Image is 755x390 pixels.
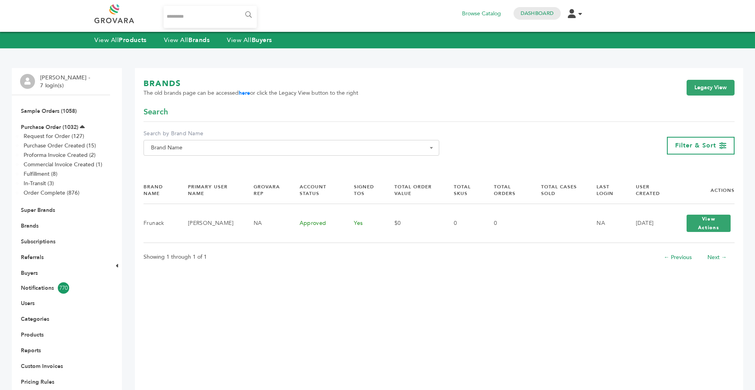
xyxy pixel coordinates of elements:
[21,238,55,245] a: Subscriptions
[24,180,54,187] a: In-Transit (3)
[58,282,69,294] span: 770
[531,177,587,204] th: Total Cases Sold
[24,161,102,168] a: Commercial Invoice Created (1)
[462,9,501,18] a: Browse Catalog
[673,177,735,204] th: Actions
[707,254,727,261] a: Next →
[484,204,531,243] td: 0
[664,254,692,261] a: ← Previous
[144,204,178,243] td: Frunack
[444,177,484,204] th: Total SKUs
[239,89,250,97] a: here
[144,130,439,138] label: Search by Brand Name
[24,132,84,140] a: Request for Order (127)
[344,177,385,204] th: Signed TOS
[21,331,44,338] a: Products
[244,177,290,204] th: Grovara Rep
[24,151,96,159] a: Proforma Invoice Created (2)
[164,6,257,28] input: Search...
[21,362,63,370] a: Custom Invoices
[687,80,735,96] a: Legacy View
[244,204,290,243] td: NA
[444,204,484,243] td: 0
[675,141,716,150] span: Filter & Sort
[252,36,272,44] strong: Buyers
[178,204,244,243] td: [PERSON_NAME]
[21,282,101,294] a: Notifications770
[24,170,57,178] a: Fulfillment (8)
[385,177,444,204] th: Total Order Value
[144,140,439,156] span: Brand Name
[24,189,79,197] a: Order Complete (876)
[144,89,358,97] span: The old brands page can be accessed or click the Legacy View button to the right
[587,204,626,243] td: NA
[119,36,146,44] strong: Products
[148,142,435,153] span: Brand Name
[21,254,44,261] a: Referrals
[164,36,210,44] a: View AllBrands
[144,252,207,262] p: Showing 1 through 1 of 1
[94,36,147,44] a: View AllProducts
[21,107,77,115] a: Sample Orders (1058)
[21,347,41,354] a: Reports
[344,204,385,243] td: Yes
[21,222,39,230] a: Brands
[626,177,673,204] th: User Created
[21,206,55,214] a: Super Brands
[290,204,344,243] td: Approved
[144,177,178,204] th: Brand Name
[385,204,444,243] td: $0
[188,36,210,44] strong: Brands
[484,177,531,204] th: Total Orders
[21,300,35,307] a: Users
[227,36,272,44] a: View AllBuyers
[687,215,731,232] button: View Actions
[290,177,344,204] th: Account Status
[40,74,92,89] li: [PERSON_NAME] - 7 login(s)
[178,177,244,204] th: Primary User Name
[144,78,358,89] h1: BRANDS
[21,315,49,323] a: Categories
[626,204,673,243] td: [DATE]
[21,269,38,277] a: Buyers
[521,10,554,17] a: Dashboard
[20,74,35,89] img: profile.png
[21,123,78,131] a: Purchase Order (1032)
[144,107,168,118] span: Search
[24,142,96,149] a: Purchase Order Created (15)
[587,177,626,204] th: Last Login
[21,378,54,386] a: Pricing Rules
